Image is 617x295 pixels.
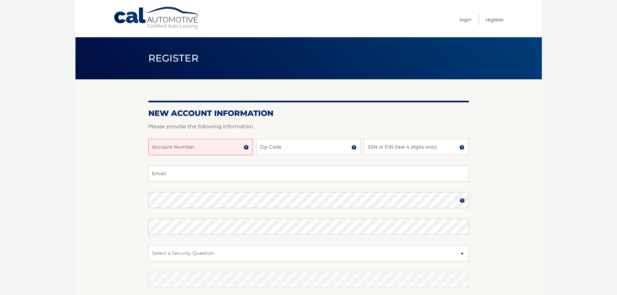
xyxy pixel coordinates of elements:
input: Zip Code [256,139,361,155]
img: tooltip.svg [244,145,249,150]
a: Login [460,14,472,25]
p: Please provide the following information. [148,122,469,131]
img: tooltip.svg [459,145,464,150]
span: Register [148,52,199,64]
input: Email [148,165,469,182]
input: Account Number [148,139,253,155]
a: Register [486,14,504,25]
a: Cal Automotive [113,6,201,29]
input: SSN or EIN (last 4 digits only) [364,139,469,155]
img: tooltip.svg [460,198,465,203]
h2: New Account Information [148,108,469,118]
img: tooltip.svg [351,145,357,150]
